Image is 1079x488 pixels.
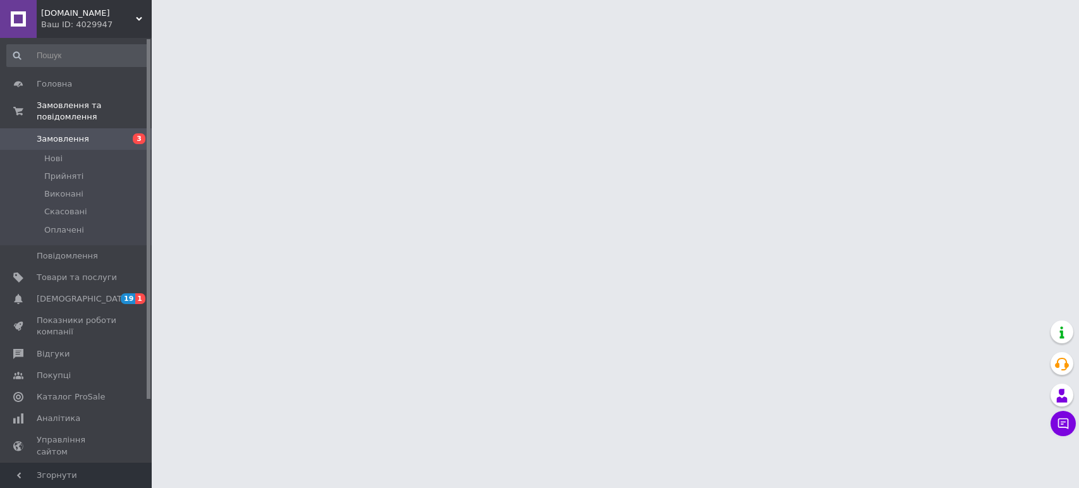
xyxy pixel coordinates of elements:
span: 3 [133,133,145,144]
button: Чат з покупцем [1051,411,1076,436]
input: Пошук [6,44,149,67]
span: Скасовані [44,206,87,217]
span: [DEMOGRAPHIC_DATA] [37,293,130,305]
span: Покупці [37,370,71,381]
span: Каталог ProSale [37,391,105,403]
span: Прийняті [44,171,83,182]
span: Замовлення [37,133,89,145]
span: 1 [135,293,145,304]
span: Fleex.Store [41,8,136,19]
span: Показники роботи компанії [37,315,117,338]
span: Повідомлення [37,250,98,262]
span: Товари та послуги [37,272,117,283]
span: Головна [37,78,72,90]
span: Управління сайтом [37,434,117,457]
span: Нові [44,153,63,164]
span: 19 [121,293,135,304]
span: Відгуки [37,348,70,360]
span: Оплачені [44,224,84,236]
span: Виконані [44,188,83,200]
span: Аналітика [37,413,80,424]
span: Замовлення та повідомлення [37,100,152,123]
div: Ваш ID: 4029947 [41,19,152,30]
